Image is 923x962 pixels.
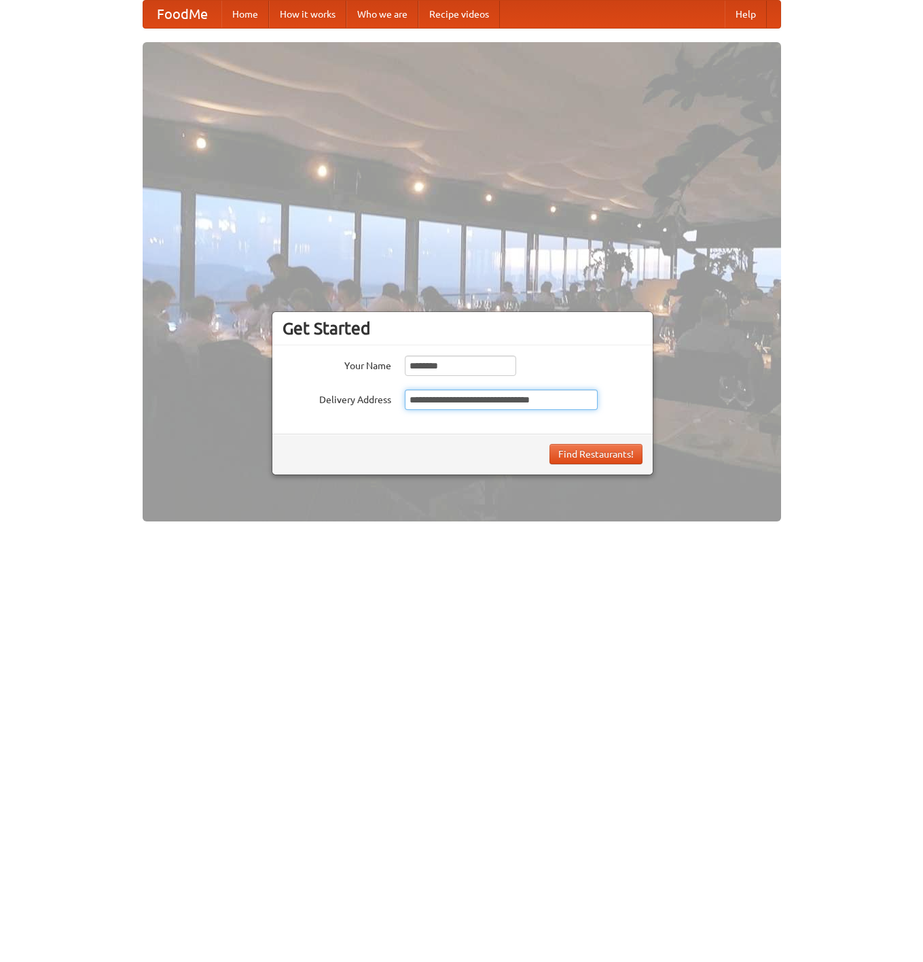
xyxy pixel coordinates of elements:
h3: Get Started [283,318,643,339]
a: FoodMe [143,1,221,28]
button: Find Restaurants! [549,444,643,464]
a: Help [725,1,767,28]
a: Who we are [346,1,418,28]
label: Your Name [283,356,391,373]
label: Delivery Address [283,390,391,407]
a: Recipe videos [418,1,500,28]
a: How it works [269,1,346,28]
a: Home [221,1,269,28]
